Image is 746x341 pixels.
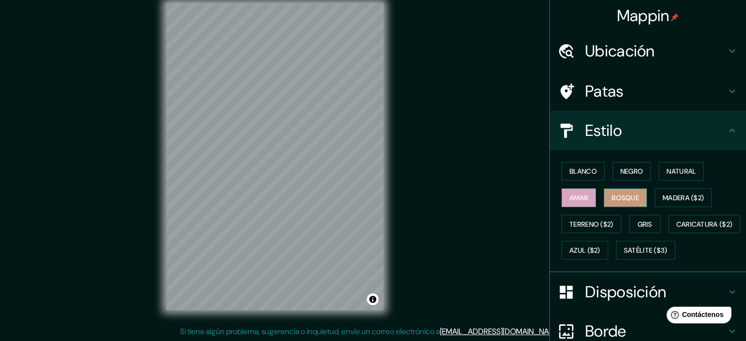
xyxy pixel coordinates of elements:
[669,215,741,234] button: Caricatura ($2)
[569,220,614,229] font: Terreno ($2)
[166,3,384,310] canvas: Mapa
[569,246,600,255] font: Azul ($2)
[612,193,639,202] font: Bosque
[550,272,746,312] div: Disposición
[585,282,666,302] font: Disposición
[562,241,608,260] button: Azul ($2)
[180,326,440,337] font: Si tiene algún problema, sugerencia o inquietud, envíe un correo electrónico a
[550,72,746,111] div: Patas
[585,41,655,61] font: Ubicación
[569,193,588,202] font: Amar
[659,303,735,330] iframe: Lanzador de widgets de ayuda
[440,326,561,337] a: [EMAIL_ADDRESS][DOMAIN_NAME]
[585,120,622,141] font: Estilo
[613,162,651,181] button: Negro
[663,193,704,202] font: Madera ($2)
[562,162,605,181] button: Blanco
[617,5,669,26] font: Mappin
[616,241,675,260] button: Satélite ($3)
[671,13,679,21] img: pin-icon.png
[620,167,643,176] font: Negro
[604,188,647,207] button: Bosque
[638,220,652,229] font: Gris
[655,188,712,207] button: Madera ($2)
[624,246,668,255] font: Satélite ($3)
[569,167,597,176] font: Blanco
[676,220,733,229] font: Caricatura ($2)
[667,167,696,176] font: Natural
[629,215,661,234] button: Gris
[585,81,624,102] font: Patas
[550,111,746,150] div: Estilo
[550,31,746,71] div: Ubicación
[562,215,621,234] button: Terreno ($2)
[562,188,596,207] button: Amar
[659,162,704,181] button: Natural
[367,293,379,305] button: Activar o desactivar atribución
